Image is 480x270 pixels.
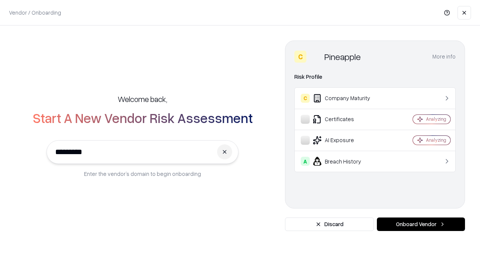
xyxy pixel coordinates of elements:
div: Breach History [301,157,390,166]
div: Certificates [301,115,390,124]
h2: Start A New Vendor Risk Assessment [33,110,253,125]
div: C [301,94,310,103]
div: Company Maturity [301,94,390,103]
div: Analyzing [426,116,446,122]
p: Enter the vendor’s domain to begin onboarding [84,170,201,178]
h5: Welcome back, [118,94,167,104]
div: A [301,157,310,166]
button: Onboard Vendor [377,217,465,231]
img: Pineapple [309,51,321,63]
div: Analyzing [426,137,446,143]
div: Pineapple [324,51,361,63]
p: Vendor / Onboarding [9,9,61,16]
button: More info [432,50,456,63]
button: Discard [285,217,374,231]
div: C [294,51,306,63]
div: Risk Profile [294,72,456,81]
div: AI Exposure [301,136,390,145]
